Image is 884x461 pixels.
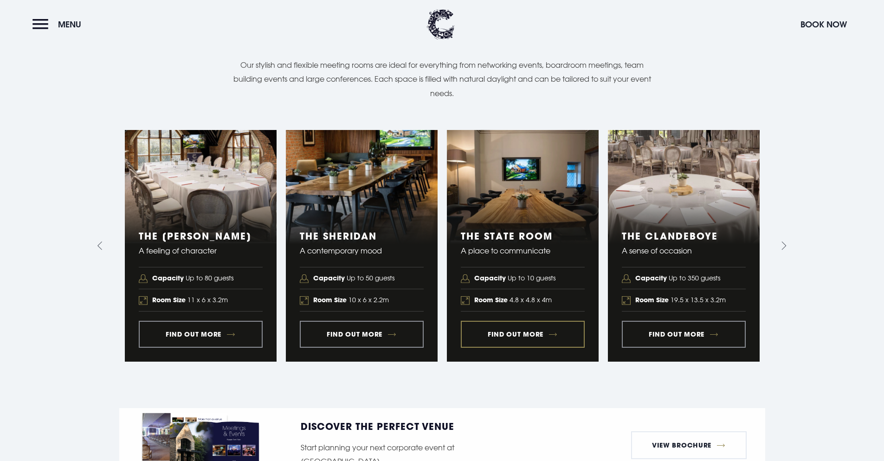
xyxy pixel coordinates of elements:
li: 5 of 5 [447,130,599,362]
p: Our stylish and flexible meeting rooms are ideal for everything from networking events, boardroom... [229,58,656,100]
h5: Discover the Perfect Venue [301,422,529,431]
button: Previous slide [95,239,109,253]
li: 3 of 5 [125,130,277,362]
a: View Brochure [631,431,747,459]
button: Next slide [775,239,789,253]
li: 4 of 5 [286,130,438,362]
button: Book Now [796,14,852,34]
span: Menu [58,19,81,30]
img: Clandeboye Lodge [427,9,455,39]
button: Menu [32,14,86,34]
li: 1 of 5 [608,130,760,362]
